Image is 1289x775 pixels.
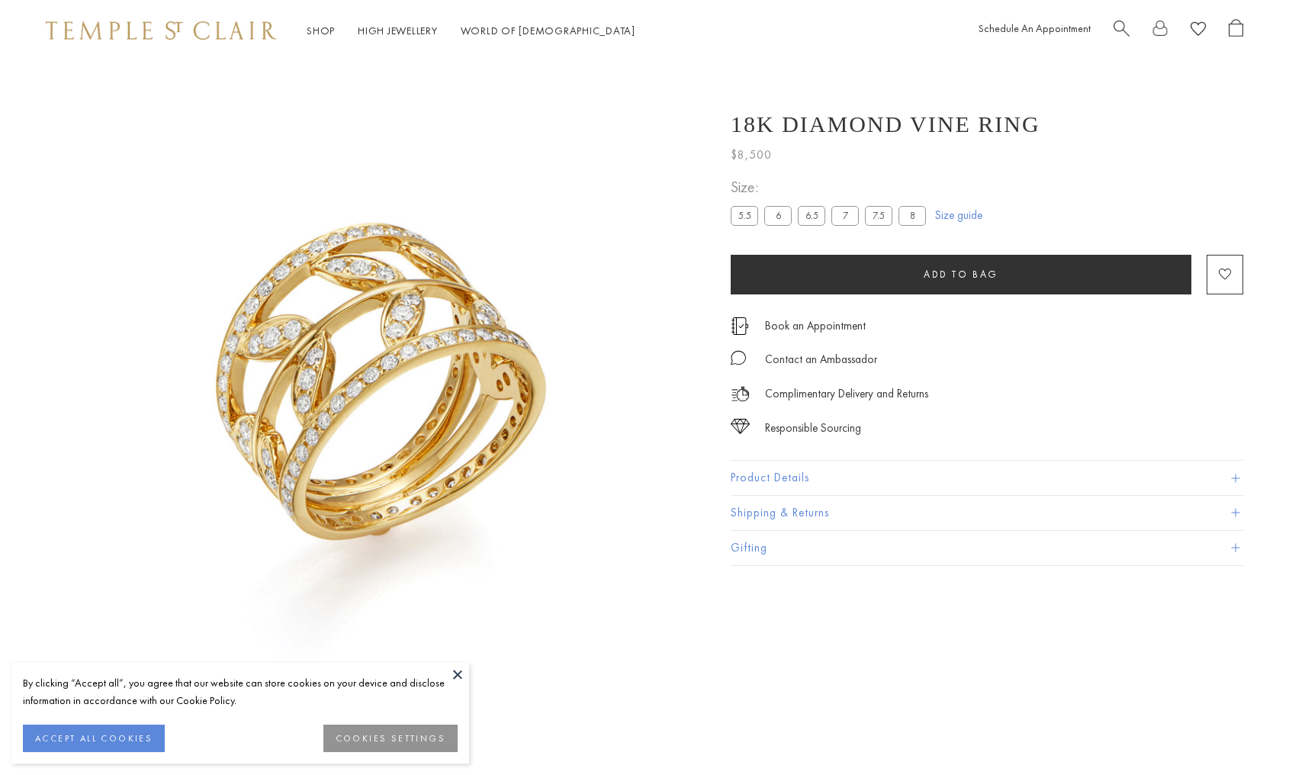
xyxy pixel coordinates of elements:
[307,24,335,37] a: ShopShop
[898,206,926,225] label: 8
[323,725,458,752] button: COOKIES SETTINGS
[731,419,750,434] img: icon_sourcing.svg
[731,145,772,165] span: $8,500
[731,531,1243,565] button: Gifting
[731,350,746,365] img: MessageIcon-01_2.svg
[765,317,866,334] a: Book an Appointment
[935,207,982,223] a: Size guide
[1213,703,1274,760] iframe: Gorgias live chat messenger
[1229,19,1243,43] a: Open Shopping Bag
[23,725,165,752] button: ACCEPT ALL COOKIES
[46,21,276,40] img: Temple St. Clair
[731,255,1191,294] button: Add to bag
[358,24,438,37] a: High JewelleryHigh Jewellery
[764,206,792,225] label: 6
[924,268,998,281] span: Add to bag
[731,175,932,200] span: Size:
[731,461,1243,495] button: Product Details
[765,350,877,369] div: Contact an Ambassador
[979,21,1091,35] a: Schedule An Appointment
[461,24,635,37] a: World of [DEMOGRAPHIC_DATA]World of [DEMOGRAPHIC_DATA]
[865,206,892,225] label: 7.5
[731,111,1040,137] h1: 18K Diamond Vine Ring
[798,206,825,225] label: 6.5
[731,317,749,335] img: icon_appointment.svg
[765,419,861,438] div: Responsible Sourcing
[831,206,859,225] label: 7
[731,384,750,404] img: icon_delivery.svg
[731,496,1243,530] button: Shipping & Returns
[76,61,694,679] img: 18K Diamond Vine Ring
[1114,19,1130,43] a: Search
[731,206,758,225] label: 5.5
[23,674,458,709] div: By clicking “Accept all”, you agree that our website can store cookies on your device and disclos...
[765,384,928,404] p: Complimentary Delivery and Returns
[1191,19,1206,43] a: View Wishlist
[307,21,635,40] nav: Main navigation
